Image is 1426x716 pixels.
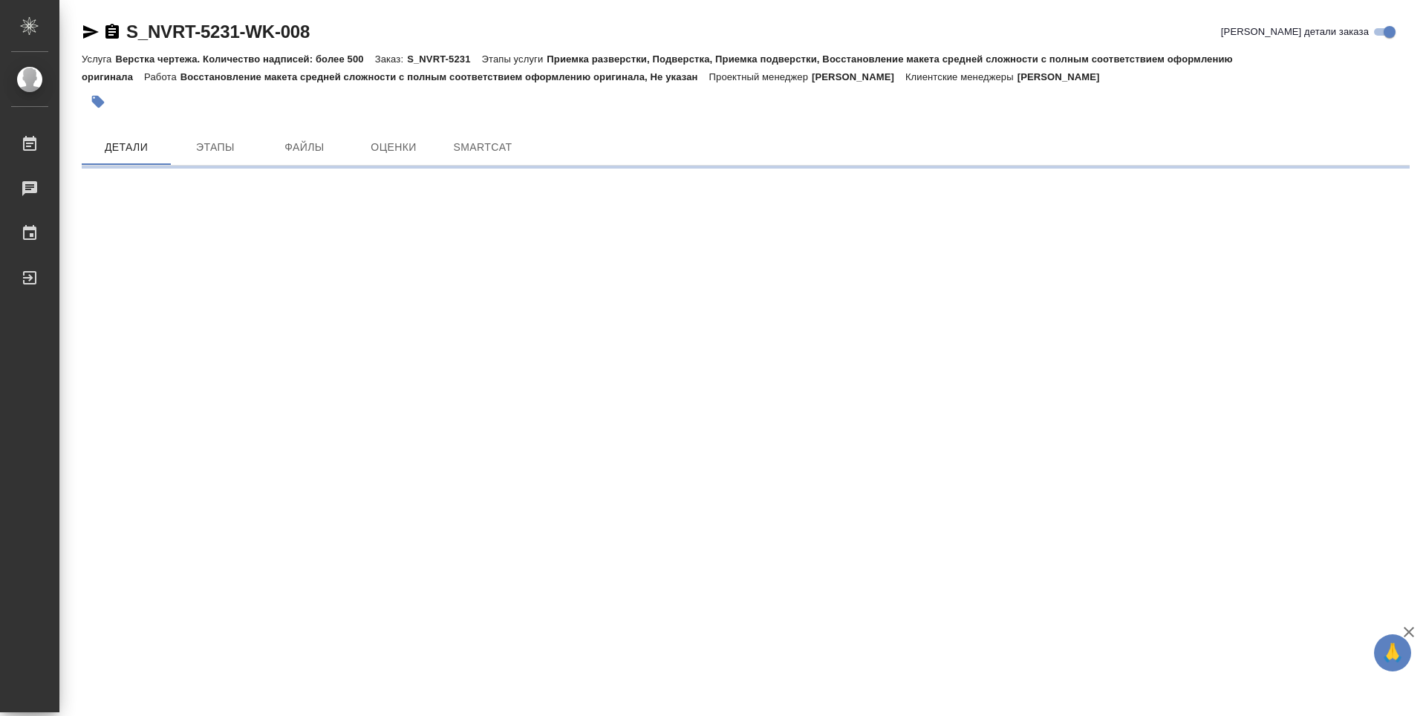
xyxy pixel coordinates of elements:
p: Проектный менеджер [709,71,812,82]
span: SmartCat [447,138,518,157]
span: Детали [91,138,162,157]
p: Восстановление макета средней сложности с полным соответствием оформлению оригинала, Не указан [180,71,709,82]
p: [PERSON_NAME] [812,71,905,82]
p: Клиентские менеджеры [905,71,1018,82]
p: Услуга [82,53,115,65]
p: Работа [144,71,180,82]
p: Этапы услуги [482,53,547,65]
span: 🙏 [1380,637,1405,668]
button: Скопировать ссылку для ЯМессенджера [82,23,100,41]
button: Скопировать ссылку [103,23,121,41]
span: Файлы [269,138,340,157]
p: Приемка разверстки, Подверстка, Приемка подверстки, Восстановление макета средней сложности с пол... [82,53,1233,82]
a: S_NVRT-5231-WK-008 [126,22,310,42]
p: Верстка чертежа. Количество надписей: более 500 [115,53,374,65]
p: Заказ: [375,53,407,65]
p: S_NVRT-5231 [407,53,481,65]
span: [PERSON_NAME] детали заказа [1221,25,1369,39]
p: [PERSON_NAME] [1018,71,1111,82]
span: Этапы [180,138,251,157]
button: 🙏 [1374,634,1411,671]
span: Оценки [358,138,429,157]
button: Добавить тэг [82,85,114,118]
